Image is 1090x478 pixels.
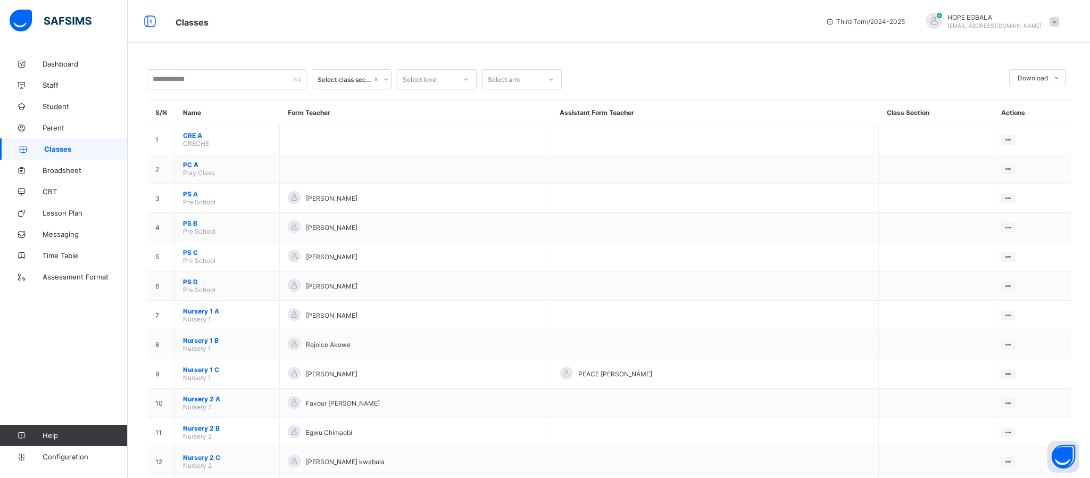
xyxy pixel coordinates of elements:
div: Select class section [318,76,372,84]
span: Dashboard [43,60,128,68]
th: Actions [993,101,1071,125]
span: PC A [183,161,271,169]
th: Class Section [879,101,993,125]
span: Pre School [183,227,215,235]
span: PS C [183,249,271,257]
td: 7 [147,301,175,330]
span: Pre School [183,286,215,294]
span: Nursery 1 [183,344,211,352]
span: [PERSON_NAME] [306,253,357,261]
td: 4 [147,213,175,242]
span: [PERSON_NAME] [306,370,357,378]
span: [PERSON_NAME] [306,224,357,232]
img: safsims [10,10,91,32]
div: HOPEEGBALA [916,13,1064,30]
th: Name [175,101,280,125]
span: Time Table [43,251,128,260]
span: Lesson Plan [43,209,128,217]
span: Nursery 1 C [183,366,271,374]
span: [PERSON_NAME] [306,311,357,319]
span: PS D [183,278,271,286]
span: Nursery 2 [183,432,212,440]
button: Open asap [1047,441,1079,473]
span: Nursery 2 C [183,454,271,461]
span: PS A [183,190,271,198]
span: [PERSON_NAME] [306,282,357,290]
span: [PERSON_NAME] kwabula [306,458,385,466]
span: Favour [PERSON_NAME] [306,399,380,407]
span: Nursery 1 A [183,307,271,315]
span: PEACE [PERSON_NAME] [578,370,652,378]
td: 3 [147,184,175,213]
span: CBT [43,187,128,196]
span: Assessment Format [43,273,128,281]
span: Nursery 2 [183,461,212,469]
span: Broadsheet [43,166,128,175]
span: Nursery 2 A [183,395,271,403]
span: Download [1018,74,1048,82]
span: Nursery 1 [183,374,211,382]
td: 1 [147,125,175,154]
div: Select level [403,69,438,89]
th: Form Teacher [280,101,552,125]
span: Nursery 2 [183,403,212,411]
span: CRECHE [183,139,209,147]
div: Select arm [488,69,520,89]
td: 5 [147,242,175,271]
td: 12 [147,447,175,476]
span: Configuration [43,452,127,461]
span: Pre School [183,257,215,265]
span: [EMAIL_ADDRESS][DOMAIN_NAME] [947,22,1042,29]
span: Classes [44,145,128,153]
span: Student [43,102,128,111]
span: Parent [43,123,128,132]
span: Pre School [183,198,215,206]
span: Help [43,431,127,440]
span: Nursery 1 B [183,336,271,344]
td: 6 [147,271,175,301]
span: Staff [43,81,128,89]
td: 9 [147,359,175,389]
td: 11 [147,418,175,447]
td: 10 [147,389,175,418]
span: PS B [183,219,271,227]
span: HOPE EGBALA [947,13,1042,21]
span: Play Class [183,169,214,177]
span: Classes [176,17,209,28]
span: [PERSON_NAME] [306,194,357,202]
span: CRE A [183,131,271,139]
span: Rejoice Akowe [306,341,351,349]
span: Egwu Chimaobi [306,428,352,436]
th: S/N [147,101,175,125]
td: 8 [147,330,175,359]
span: Nursery 2 B [183,424,271,432]
th: Assistant Form Teacher [552,101,879,125]
span: Nursery 1 [183,315,211,323]
span: session/term information [826,18,905,26]
span: Messaging [43,230,128,238]
td: 2 [147,154,175,184]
